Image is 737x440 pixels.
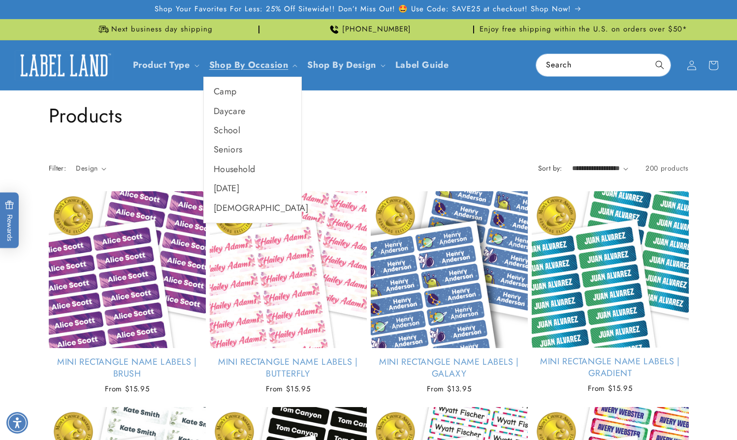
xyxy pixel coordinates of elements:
span: Shop Your Favorites For Less: 25% Off Sitewide!! Don’t Miss Out! 🤩 Use Code: SAVE25 at checkout! ... [155,4,571,14]
a: Daycare [204,102,301,121]
h1: Products [49,103,689,128]
iframe: Gorgias Floating Chat [530,394,727,430]
a: Household [204,160,301,179]
a: Product Type [133,59,190,71]
a: Camp [204,82,301,101]
span: [PHONE_NUMBER] [342,25,411,34]
span: Next business day shipping [111,25,213,34]
span: Label Guide [395,59,449,71]
a: Shop By Design [307,59,376,71]
summary: Shop By Design [301,54,389,77]
div: Announcement [478,19,689,40]
a: Mini Rectangle Name Labels | Galaxy [371,356,528,380]
a: Label Land [11,46,117,84]
a: Mini Rectangle Name Labels | Butterfly [210,356,367,380]
a: Mini Rectangle Name Labels | Brush [49,356,206,380]
div: Accessibility Menu [6,412,28,434]
a: [DEMOGRAPHIC_DATA] [204,199,301,218]
span: 200 products [645,163,688,173]
img: Label Land [15,50,113,81]
summary: Shop By Occasion [203,54,302,77]
a: [DATE] [204,179,301,198]
a: Seniors [204,140,301,159]
a: Label Guide [389,54,455,77]
span: Enjoy free shipping within the U.S. on orders over $50* [480,25,687,34]
span: Shop By Occasion [209,59,288,71]
span: Rewards [5,200,14,241]
summary: Product Type [127,54,203,77]
a: Mini Rectangle Name Labels | Gradient [532,356,689,379]
a: School [204,121,301,140]
div: Announcement [49,19,259,40]
summary: Design (0 selected) [76,163,106,174]
span: Design [76,163,97,173]
div: Announcement [263,19,474,40]
h2: Filter: [49,163,66,174]
button: Search [649,54,671,76]
label: Sort by: [538,163,562,173]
